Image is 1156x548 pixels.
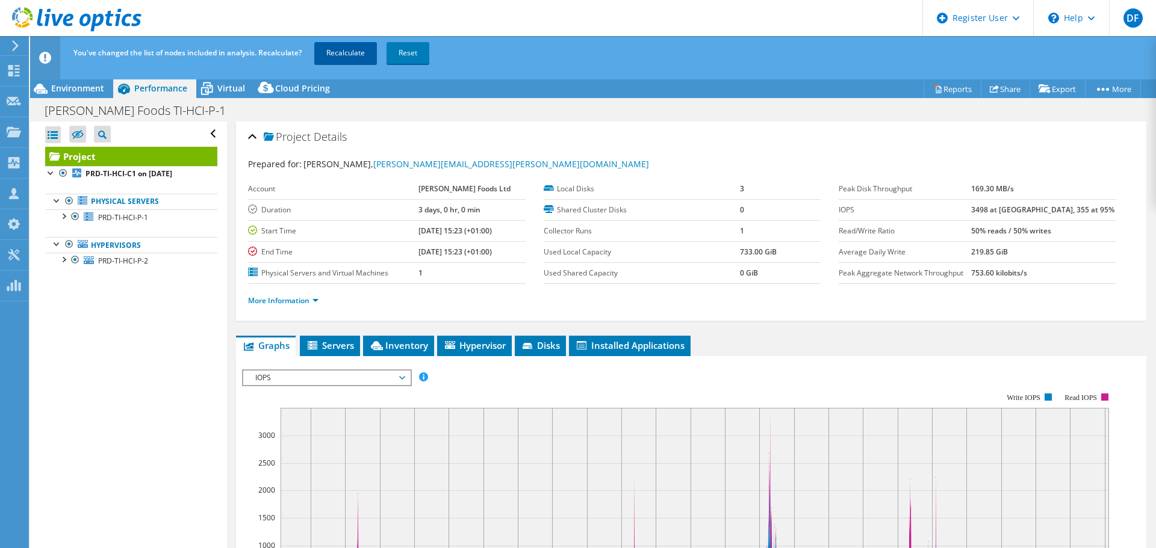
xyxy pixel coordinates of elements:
text: 2000 [258,485,275,495]
label: Physical Servers and Virtual Machines [248,267,418,279]
a: Recalculate [314,42,377,64]
b: [PERSON_NAME] Foods Ltd [418,183,511,194]
span: Graphs [242,339,290,351]
label: End Time [248,246,418,258]
label: Peak Aggregate Network Throughput [839,267,971,279]
a: PRD-TI-HCI-P-2 [45,253,217,268]
b: 1 [418,268,423,278]
b: [DATE] 15:23 (+01:00) [418,226,492,236]
text: Read IOPS [1065,393,1098,402]
span: IOPS [249,371,404,385]
span: PRD-TI-HCI-P-1 [98,212,148,223]
b: 1 [740,226,744,236]
a: More [1085,79,1141,98]
span: Inventory [369,339,428,351]
a: Project [45,147,217,166]
label: Used Shared Capacity [544,267,740,279]
b: 169.30 MB/s [971,183,1014,194]
b: [DATE] 15:23 (+01:00) [418,247,492,257]
span: Performance [134,82,187,94]
label: Shared Cluster Disks [544,204,740,216]
label: Account [248,183,418,195]
span: Servers [306,339,354,351]
b: 0 GiB [740,268,758,278]
b: 3498 at [GEOGRAPHIC_DATA], 355 at 95% [971,205,1114,215]
a: Hypervisors [45,237,217,253]
text: 2500 [258,458,275,468]
h1: [PERSON_NAME] Foods TI-HCI-P-1 [39,104,244,117]
label: Start Time [248,225,418,237]
span: Details [314,129,347,144]
b: 3 [740,183,744,194]
label: Prepared for: [248,158,302,170]
label: Collector Runs [544,225,740,237]
span: [PERSON_NAME], [303,158,649,170]
b: PRD-TI-HCI-C1 on [DATE] [85,168,172,179]
a: [PERSON_NAME][EMAIL_ADDRESS][PERSON_NAME][DOMAIN_NAME] [373,158,649,170]
svg: \n [1048,13,1059,23]
span: You've changed the list of nodes included in analysis. Recalculate? [73,48,302,58]
b: 753.60 kilobits/s [971,268,1027,278]
a: More Information [248,295,319,306]
text: 3000 [258,430,275,440]
a: Share [981,79,1030,98]
span: Cloud Pricing [275,82,330,94]
label: Peak Disk Throughput [839,183,971,195]
span: Virtual [217,82,245,94]
b: 733.00 GiB [740,247,777,257]
span: DF [1123,8,1143,28]
label: Duration [248,204,418,216]
a: PRD-TI-HCI-P-1 [45,209,217,225]
label: Used Local Capacity [544,246,740,258]
span: Project [264,131,311,143]
label: Local Disks [544,183,740,195]
b: 0 [740,205,744,215]
b: 219.85 GiB [971,247,1008,257]
b: 3 days, 0 hr, 0 min [418,205,480,215]
a: Reset [387,42,429,64]
span: Hypervisor [443,339,506,351]
text: 1500 [258,513,275,523]
a: Reports [924,79,981,98]
span: Environment [51,82,104,94]
text: Write IOPS [1007,393,1040,402]
span: PRD-TI-HCI-P-2 [98,256,148,266]
label: Read/Write Ratio [839,225,971,237]
a: Export [1030,79,1086,98]
a: PRD-TI-HCI-C1 on [DATE] [45,166,217,182]
a: Physical Servers [45,194,217,209]
span: Installed Applications [575,339,685,351]
label: IOPS [839,204,971,216]
label: Average Daily Write [839,246,971,258]
span: Disks [521,339,560,351]
b: 50% reads / 50% writes [971,226,1051,236]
